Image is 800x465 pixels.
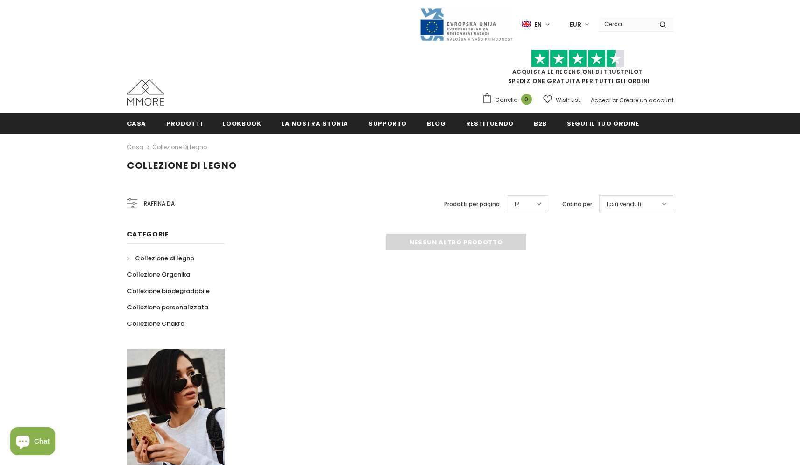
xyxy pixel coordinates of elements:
span: EUR [570,20,581,29]
img: Casi MMORE [127,79,164,106]
a: La nostra storia [282,113,348,134]
a: Javni Razpis [419,20,513,28]
a: Blog [427,113,446,134]
a: Collezione personalizzata [127,299,208,315]
input: Search Site [599,17,652,31]
span: supporto [368,119,407,128]
a: Carrello 0 [482,93,537,107]
span: en [534,20,542,29]
span: Casa [127,119,147,128]
span: SPEDIZIONE GRATUITA PER TUTTI GLI ORDINI [482,54,673,85]
a: Restituendo [466,113,514,134]
a: Acquista le recensioni di TrustPilot [512,68,643,76]
a: Wish List [543,92,580,108]
span: Collezione di legno [127,159,237,172]
a: Segui il tuo ordine [567,113,639,134]
span: Wish List [556,95,580,105]
span: 0 [521,94,532,105]
a: Collezione Chakra [127,315,184,332]
span: Lookbook [222,119,261,128]
a: Collezione biodegradabile [127,283,210,299]
span: B2B [534,119,547,128]
a: Collezione di legno [152,143,207,151]
span: Prodotti [166,119,202,128]
img: Fidati di Pilot Stars [531,50,624,68]
span: 12 [514,200,519,209]
a: Accedi [591,96,611,104]
a: Casa [127,142,143,153]
a: Creare un account [619,96,673,104]
span: Restituendo [466,119,514,128]
img: i-lang-1.png [522,21,531,29]
a: Prodotti [166,113,202,134]
a: B2B [534,113,547,134]
a: Collezione di legno [127,250,194,266]
span: Categorie [127,229,169,239]
span: Raffina da [144,199,175,209]
span: La nostra storia [282,119,348,128]
inbox-online-store-chat: Shopify online store chat [7,427,58,458]
a: Casa [127,113,147,134]
a: supporto [368,113,407,134]
a: Lookbook [222,113,261,134]
span: Collezione biodegradabile [127,286,210,295]
label: Prodotti per pagina [444,200,500,209]
span: Collezione di legno [135,254,194,263]
span: Segui il tuo ordine [567,119,639,128]
span: Blog [427,119,446,128]
span: Collezione personalizzata [127,303,208,312]
span: Carrello [495,95,517,105]
span: I più venduti [607,200,641,209]
img: Javni Razpis [419,7,513,42]
label: Ordina per [562,200,592,209]
span: Collezione Organika [127,270,190,279]
span: Collezione Chakra [127,319,184,328]
span: or [612,96,618,104]
a: Collezione Organika [127,266,190,283]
